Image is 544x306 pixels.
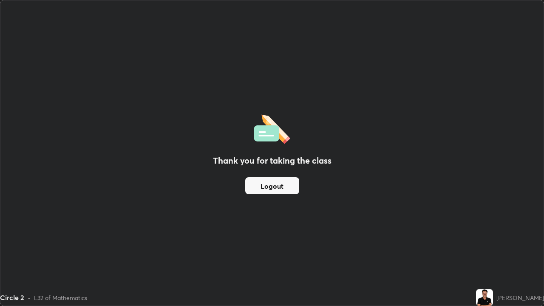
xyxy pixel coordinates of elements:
div: L32 of Mathematics [34,293,87,302]
div: [PERSON_NAME] [496,293,544,302]
button: Logout [245,177,299,194]
div: • [28,293,31,302]
img: offlineFeedback.1438e8b3.svg [254,112,290,144]
img: 7def909e4aef43c4a91072aeb05c1ff1.jpg [476,289,493,306]
h2: Thank you for taking the class [213,154,331,167]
